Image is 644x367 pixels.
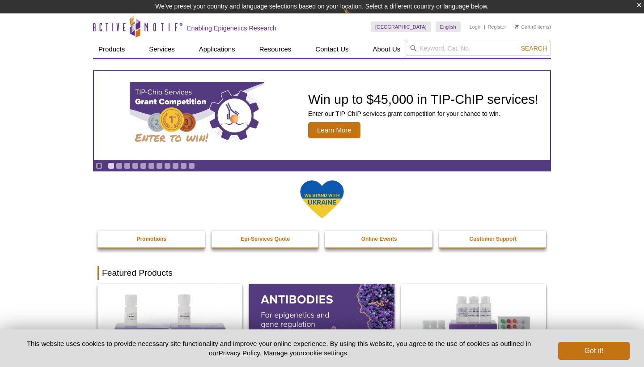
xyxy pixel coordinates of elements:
[212,230,320,248] a: Epi-Services Quote
[136,236,166,242] strong: Promotions
[558,342,630,360] button: Got it!
[116,162,123,169] a: Go to slide 2
[308,122,360,138] span: Learn More
[470,236,517,242] strong: Customer Support
[303,349,347,357] button: cookie settings
[140,162,147,169] a: Go to slide 5
[300,179,344,219] img: We Stand With Ukraine
[368,41,406,58] a: About Us
[188,162,195,169] a: Go to slide 11
[97,230,206,248] a: Promotions
[94,71,550,160] article: TIP-ChIP Services Grant Competition
[436,21,461,32] a: English
[518,44,550,52] button: Search
[108,162,114,169] a: Go to slide 1
[308,93,538,106] h2: Win up to $45,000 in TIP-ChIP services!
[144,41,180,58] a: Services
[361,236,397,242] strong: Online Events
[194,41,241,58] a: Applications
[484,21,485,32] li: |
[310,41,354,58] a: Contact Us
[180,162,187,169] a: Go to slide 10
[172,162,179,169] a: Go to slide 9
[187,24,276,32] h2: Enabling Epigenetics Research
[325,230,433,248] a: Online Events
[515,24,519,29] img: Your Cart
[487,24,506,30] a: Register
[343,7,367,28] img: Change Here
[124,162,131,169] a: Go to slide 3
[521,45,547,52] span: Search
[94,71,550,160] a: TIP-ChIP Services Grant Competition Win up to $45,000 in TIP-ChIP services! Enter our TIP-ChIP se...
[241,236,290,242] strong: Epi-Services Quote
[515,21,551,32] li: (0 items)
[93,41,130,58] a: Products
[406,41,551,56] input: Keyword, Cat. No.
[470,24,482,30] a: Login
[96,162,102,169] a: Toggle autoplay
[97,266,547,280] h2: Featured Products
[14,339,543,358] p: This website uses cookies to provide necessary site functionality and improve your online experie...
[219,349,260,357] a: Privacy Policy
[164,162,171,169] a: Go to slide 8
[308,110,538,118] p: Enter our TIP-ChIP services grant competition for your chance to win.
[254,41,297,58] a: Resources
[130,82,264,149] img: TIP-ChIP Services Grant Competition
[156,162,163,169] a: Go to slide 7
[371,21,431,32] a: [GEOGRAPHIC_DATA]
[439,230,547,248] a: Customer Support
[132,162,139,169] a: Go to slide 4
[515,24,530,30] a: Cart
[148,162,155,169] a: Go to slide 6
